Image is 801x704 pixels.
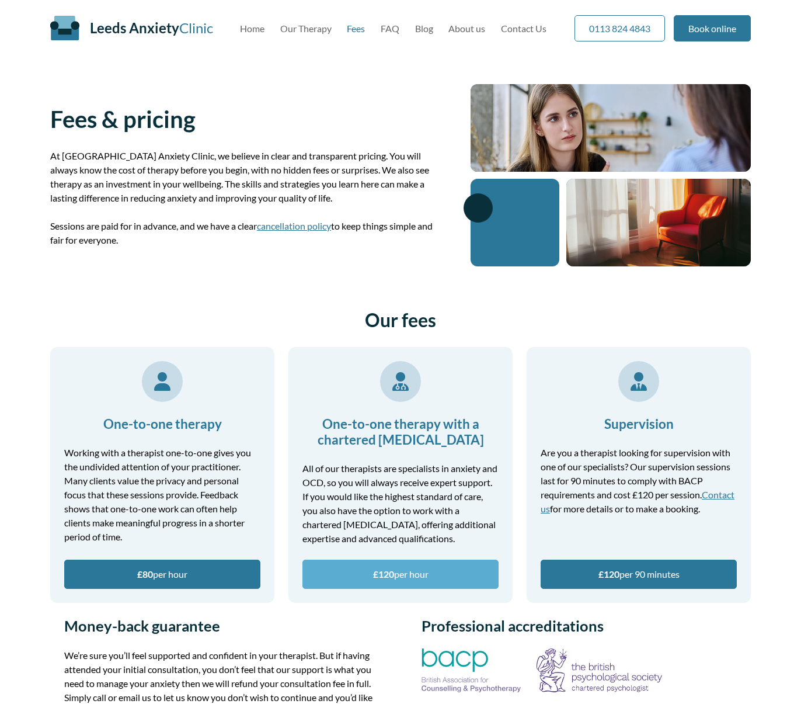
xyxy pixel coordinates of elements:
[541,560,737,589] a: £120per 90 minutes
[415,23,433,34] a: Blog
[541,446,737,516] p: Are you a therapist looking for supervision with one of our specialists? Our supervision sessions...
[574,15,665,41] a: 0113 824 4843
[541,416,737,432] h3: Supervision
[422,648,521,692] img: British Association for Counselling and Psychotherapy member
[257,220,331,231] a: cancellation policy
[598,568,619,580] strong: £120
[448,23,485,34] a: About us
[90,19,213,36] a: Leeds AnxietyClinic
[302,462,499,546] p: All of our therapists are specialists in anxiety and OCD, so you will always receive expert suppo...
[566,179,751,266] img: Sunlit orange armchair
[50,149,443,205] p: At [GEOGRAPHIC_DATA] Anxiety Clinic, we believe in clear and transparent pricing. You will always...
[302,416,499,448] h3: One-to-one therapy with a chartered [MEDICAL_DATA]
[280,23,332,34] a: Our Therapy
[373,568,394,580] strong: £120
[64,617,379,634] h2: Money-back guarantee
[64,560,260,589] a: £80per hour
[381,23,399,34] a: FAQ
[64,446,260,544] p: Working with a therapist one-to-one gives you the undivided attention of your practitioner. Many ...
[50,105,443,133] h1: Fees & pricing
[501,23,546,34] a: Contact Us
[50,219,443,247] p: Sessions are paid for in advance, and we have a clear to keep things simple and fair for everyone.
[90,19,179,36] span: Leeds Anxiety
[347,23,365,34] a: Fees
[537,648,663,692] img: British Psychological Society chartered psychologist
[50,308,751,331] h2: Our fees
[240,23,264,34] a: Home
[471,84,751,172] img: Therapy-session
[674,15,751,41] a: Book online
[64,416,260,432] h3: One-to-one therapy
[541,489,734,514] a: Contact us
[422,617,737,634] h2: Professional accreditations
[137,568,153,580] strong: £80
[302,560,499,589] a: £120per hour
